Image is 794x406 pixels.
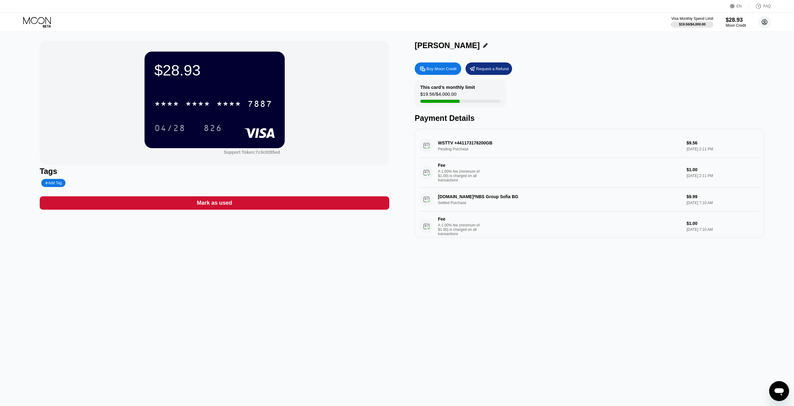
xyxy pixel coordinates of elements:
div: Support Token: 7c3c0285ed [224,150,280,155]
div: Visa Monthly Spend Limit$19.56/$4,000.00 [671,16,713,28]
div: [DATE] 2:11 PM [686,174,759,178]
div: Tags [40,167,389,176]
div: 826 [203,124,222,134]
div: $19.56 / $4,000.00 [679,22,706,26]
div: Buy Moon Credit [426,66,457,71]
div: Mark as used [40,196,389,210]
div: Request a Refund [466,62,512,75]
div: Buy Moon Credit [415,62,461,75]
div: Mark as used [197,199,232,207]
div: $28.93Moon Credit [726,17,746,28]
div: [DATE] 7:10 AM [686,227,759,232]
div: Add Tag [41,179,65,187]
div: $28.93 [726,17,746,23]
div: $28.93 [154,62,275,79]
div: $19.56 / $4,000.00 [420,91,457,100]
div: Request a Refund [476,66,509,71]
div: EN [730,3,749,9]
div: 04/28 [150,120,190,136]
div: $1.00 [686,221,759,226]
div: FeeA 1.00% fee (minimum of $1.00) is charged on all transactions$1.00[DATE] 7:10 AM [420,212,759,241]
div: [PERSON_NAME] [415,41,480,50]
div: FeeA 1.00% fee (minimum of $1.00) is charged on all transactions$1.00[DATE] 2:11 PM [420,158,759,188]
div: Fee [438,163,481,168]
div: FAQ [763,4,771,8]
div: 7887 [248,100,272,110]
div: Payment Details [415,114,764,123]
div: EN [737,4,742,8]
div: 04/28 [154,124,185,134]
div: Moon Credit [726,23,746,28]
div: FAQ [749,3,771,9]
div: Support Token:7c3c0285ed [224,150,280,155]
div: $1.00 [686,167,759,172]
div: This card’s monthly limit [420,84,475,90]
div: A 1.00% fee (minimum of $1.00) is charged on all transactions [438,169,484,182]
div: Fee [438,217,481,221]
div: 826 [199,120,227,136]
div: Visa Monthly Spend Limit [671,16,713,21]
div: Add Tag [45,181,62,185]
iframe: Button to launch messaging window [769,381,789,401]
div: A 1.00% fee (minimum of $1.00) is charged on all transactions [438,223,484,236]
